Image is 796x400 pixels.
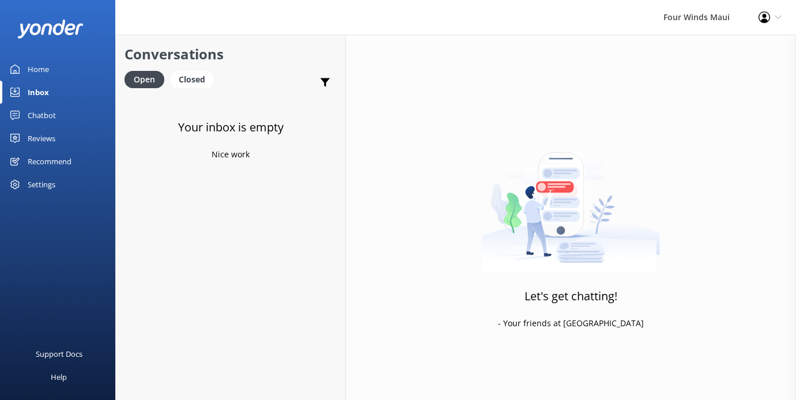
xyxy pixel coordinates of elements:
[28,58,49,81] div: Home
[17,20,84,39] img: yonder-white-logo.png
[36,342,82,365] div: Support Docs
[498,317,644,330] p: - Your friends at [GEOGRAPHIC_DATA]
[125,71,164,88] div: Open
[28,150,71,173] div: Recommend
[170,73,220,85] a: Closed
[28,81,49,104] div: Inbox
[178,118,284,137] h3: Your inbox is empty
[28,173,55,196] div: Settings
[28,104,56,127] div: Chatbot
[212,148,250,161] p: Nice work
[125,43,337,65] h2: Conversations
[28,127,55,150] div: Reviews
[170,71,214,88] div: Closed
[482,128,660,272] img: artwork of a man stealing a conversation from at giant smartphone
[51,365,67,388] div: Help
[125,73,170,85] a: Open
[525,287,617,305] h3: Let's get chatting!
